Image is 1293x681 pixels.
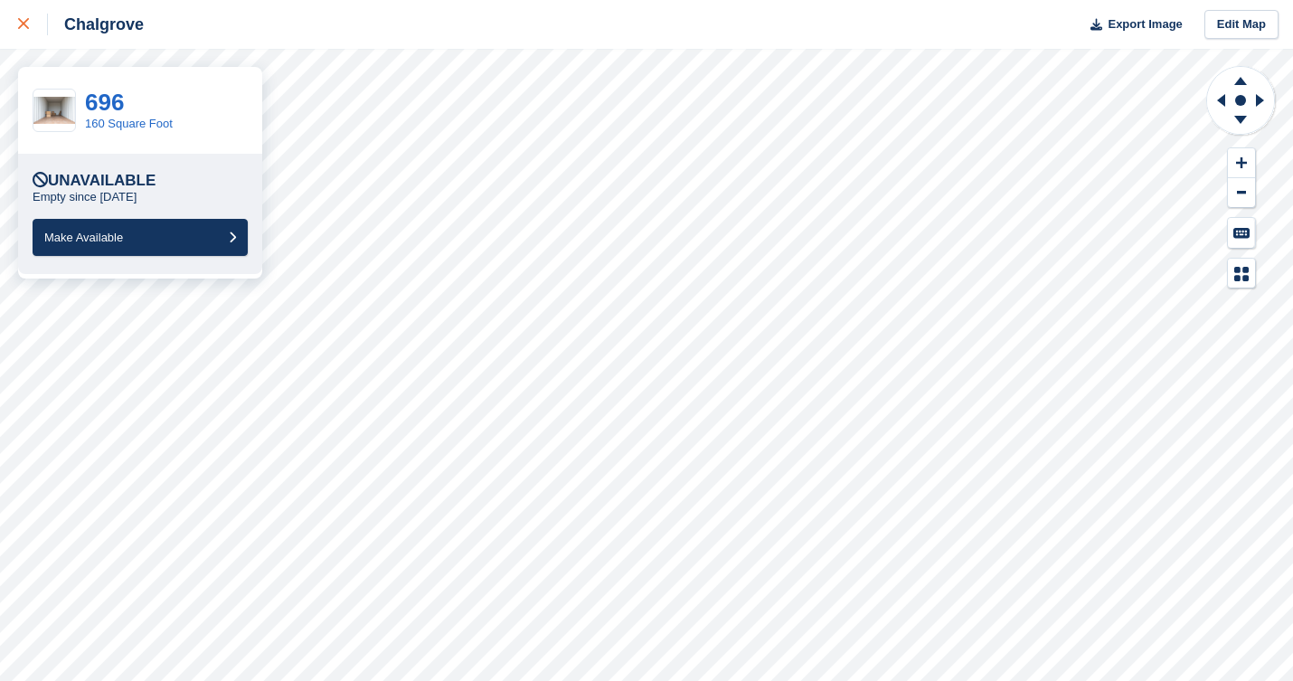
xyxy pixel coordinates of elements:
p: Empty since [DATE] [33,190,137,204]
button: Make Available [33,219,248,256]
button: Zoom Out [1228,178,1255,208]
div: Chalgrove [48,14,144,35]
img: 160%20Square%20Foot.jpg [33,97,75,125]
span: Make Available [44,231,123,244]
a: 696 [85,89,124,116]
a: 160 Square Foot [85,117,173,130]
span: Export Image [1108,15,1182,33]
button: Zoom In [1228,148,1255,178]
a: Edit Map [1204,10,1279,40]
button: Keyboard Shortcuts [1228,218,1255,248]
button: Export Image [1080,10,1183,40]
button: Map Legend [1228,259,1255,288]
div: Unavailable [33,172,156,190]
